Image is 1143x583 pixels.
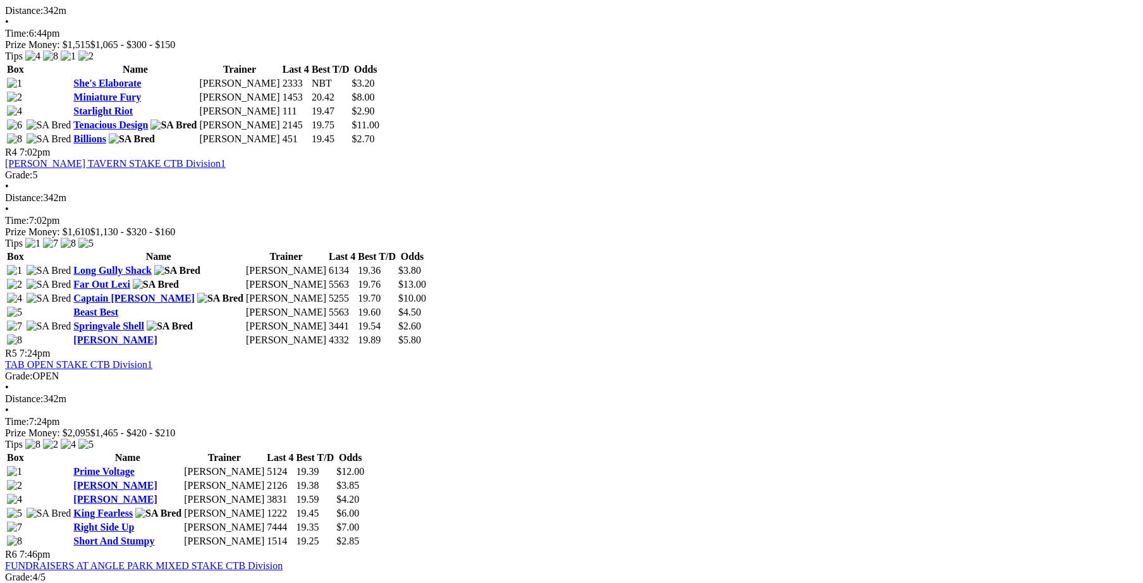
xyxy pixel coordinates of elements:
[183,479,265,492] td: [PERSON_NAME]
[73,120,148,130] a: Tenacious Design
[5,5,1138,16] div: 342m
[27,508,71,519] img: SA Bred
[7,120,22,131] img: 6
[199,77,281,90] td: [PERSON_NAME]
[5,16,9,27] span: •
[5,393,1138,405] div: 342m
[25,439,40,450] img: 8
[5,192,43,203] span: Distance:
[147,321,193,332] img: SA Bred
[282,133,310,145] td: 451
[61,238,76,249] img: 8
[7,466,22,477] img: 1
[73,78,141,89] a: She's Elaborate
[296,451,335,464] th: Best T/D
[5,28,1138,39] div: 6:44pm
[90,39,176,50] span: $1,065 - $300 - $150
[109,133,155,145] img: SA Bred
[5,549,17,560] span: R6
[351,63,380,76] th: Odds
[296,493,335,506] td: 19.59
[296,507,335,520] td: 19.45
[296,465,335,478] td: 19.39
[282,119,310,132] td: 2145
[311,91,350,104] td: 20.42
[73,133,106,144] a: Billions
[328,264,356,277] td: 6134
[5,416,29,427] span: Time:
[135,508,181,519] img: SA Bred
[5,51,23,61] span: Tips
[73,92,141,102] a: Miniature Fury
[73,536,154,546] a: Short And Stumpy
[27,133,71,145] img: SA Bred
[311,105,350,118] td: 19.47
[7,251,24,262] span: Box
[5,405,9,415] span: •
[245,320,327,333] td: [PERSON_NAME]
[398,321,421,331] span: $2.60
[5,5,43,16] span: Distance:
[5,181,9,192] span: •
[5,215,1138,226] div: 7:02pm
[73,480,157,491] a: [PERSON_NAME]
[357,334,396,347] td: 19.89
[266,507,294,520] td: 1222
[5,560,283,571] a: FUNDRAISERS AT ANGLE PARK MIXED STAKE CTB Division
[73,307,118,317] a: Beast Best
[7,522,22,533] img: 7
[73,250,244,263] th: Name
[5,158,226,169] a: [PERSON_NAME] TAVERN STAKE CTB Division1
[245,292,327,305] td: [PERSON_NAME]
[328,334,356,347] td: 4332
[183,451,265,464] th: Trainer
[5,359,152,370] a: TAB OPEN STAKE CTB Division1
[183,493,265,506] td: [PERSON_NAME]
[154,265,200,276] img: SA Bred
[311,119,350,132] td: 19.75
[7,92,22,103] img: 2
[73,494,157,505] a: [PERSON_NAME]
[357,250,396,263] th: Best T/D
[7,452,24,463] span: Box
[7,334,22,346] img: 8
[336,451,365,464] th: Odds
[398,307,421,317] span: $4.50
[43,439,58,450] img: 2
[352,106,375,116] span: $2.90
[73,508,133,519] a: King Fearless
[5,39,1138,51] div: Prize Money: $1,515
[336,522,359,532] span: $7.00
[245,278,327,291] td: [PERSON_NAME]
[336,494,359,505] span: $4.20
[5,427,1138,439] div: Prize Money: $2,095
[282,63,310,76] th: Last 4
[328,278,356,291] td: 5563
[357,278,396,291] td: 19.76
[7,64,24,75] span: Box
[7,293,22,304] img: 4
[282,91,310,104] td: 1453
[5,439,23,450] span: Tips
[7,480,22,491] img: 2
[266,479,294,492] td: 2126
[27,321,71,332] img: SA Bred
[357,264,396,277] td: 19.36
[197,293,243,304] img: SA Bred
[398,279,426,290] span: $13.00
[7,508,22,519] img: 5
[5,393,43,404] span: Distance:
[133,279,179,290] img: SA Bred
[245,250,327,263] th: Trainer
[25,238,40,249] img: 1
[25,51,40,62] img: 4
[7,494,22,505] img: 4
[7,321,22,332] img: 7
[73,451,182,464] th: Name
[199,91,281,104] td: [PERSON_NAME]
[73,334,157,345] a: [PERSON_NAME]
[245,264,327,277] td: [PERSON_NAME]
[352,133,375,144] span: $2.70
[61,439,76,450] img: 4
[328,306,356,319] td: 5563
